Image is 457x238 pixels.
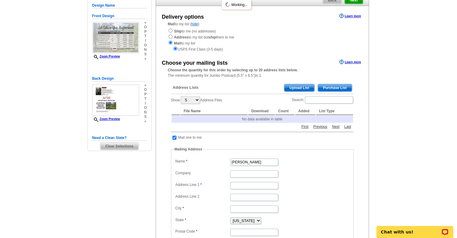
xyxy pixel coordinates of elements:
label: State [175,217,230,223]
div: to me (no addresses) to my list but them to me to my list [168,28,357,52]
span: » [144,119,147,124]
label: Address Line 2 [175,194,230,199]
span: i [144,39,147,43]
h5: Design Name [92,3,147,8]
a: Learn more [339,14,361,18]
span: Address Lists [173,85,199,90]
span: Upload List [284,84,314,91]
select: ShowAddress Files [181,96,200,104]
label: Search: [292,96,353,104]
span: t [144,34,147,39]
th: Count [275,107,294,115]
a: Last [343,124,353,129]
th: Download [248,107,275,115]
img: small-thumb.jpg [92,85,139,116]
td: No data available in table [172,116,353,123]
th: List Type [316,107,353,115]
strong: Mail [174,41,181,45]
label: Address Line 1 [175,182,230,187]
th: File Name [181,107,248,115]
h5: Front Design [92,13,147,19]
span: n [144,48,147,52]
a: Learn more [339,60,361,64]
strong: ship [209,35,216,39]
a: Zoom Preview [92,55,120,58]
span: o [144,106,147,110]
legend: Mailing Address [174,147,203,152]
img: loading... [225,2,230,7]
span: Purchase List [318,84,352,91]
span: p [144,29,147,34]
iframe: LiveChat chat widget [373,219,457,238]
label: Show Address Files [171,96,222,104]
a: hide [191,22,198,26]
th: Added [295,107,315,115]
a: Zoom Preview [92,117,120,121]
div: Choose your mailing lists [162,59,228,67]
span: o [144,43,147,48]
input: Search: [305,96,353,104]
a: Previous [312,124,329,129]
span: p [144,92,147,97]
span: » [144,57,147,61]
label: Name [175,159,230,164]
label: City [175,206,230,211]
h5: Need a Clean Slate? [92,135,147,141]
h5: Back Design [92,76,147,82]
img: small-thumb.jpg [92,22,139,53]
strong: Choose the quantity for this order by selecting up to 20 address lists below. [168,68,298,72]
span: o [144,88,147,92]
strong: Address [174,35,188,39]
a: First [300,124,310,129]
div: The minimum quantity for Jumbo Postcard (5.5" x 8.5")is 1. [156,67,369,78]
span: n [144,110,147,115]
strong: Ship [174,29,182,33]
div: USPS First Class (3-5 days) [168,46,357,52]
span: » [144,20,147,25]
div: to my list ( ) [156,21,369,52]
a: Next [331,124,341,129]
span: » [144,83,147,88]
div: Delivery options [162,13,204,21]
span: o [144,25,147,29]
span: t [144,97,147,101]
span: s [144,115,147,119]
label: Company [175,170,230,176]
span: s [144,52,147,57]
td: Mail one to me [178,134,202,141]
label: Postal Code [175,229,230,234]
span: Clear Selections [100,143,139,150]
strong: Mail [168,22,175,26]
span: i [144,101,147,106]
